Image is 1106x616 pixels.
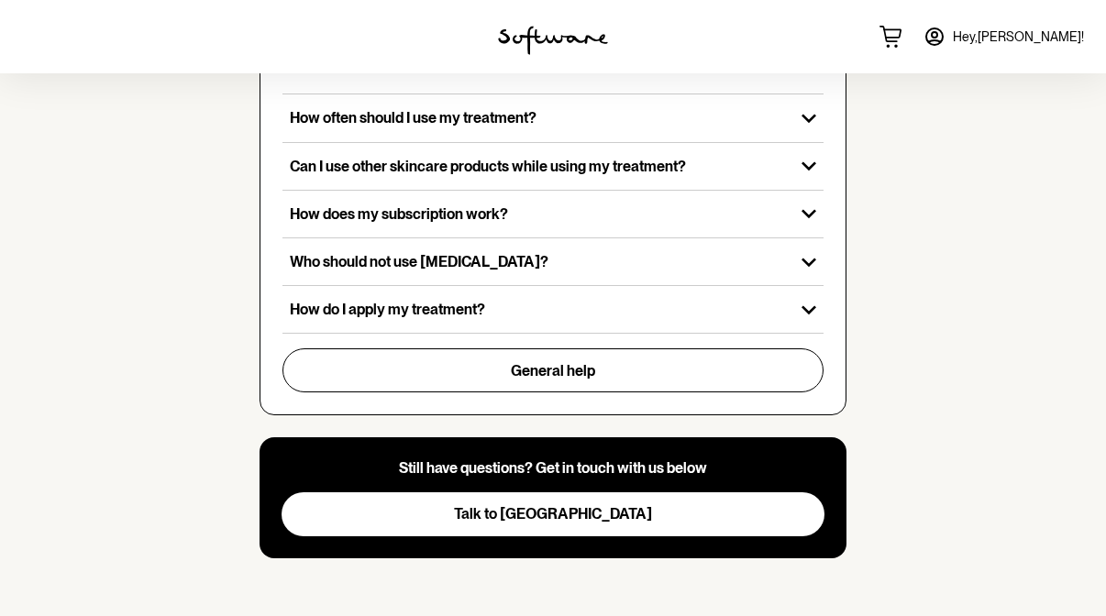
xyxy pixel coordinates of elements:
[282,492,824,536] button: Talk to [GEOGRAPHIC_DATA]
[454,505,652,522] span: Talk to [GEOGRAPHIC_DATA]
[912,15,1095,59] a: Hey,[PERSON_NAME]!
[282,238,824,285] button: Who should not use [MEDICAL_DATA]?
[282,143,824,190] button: Can I use other skincare products while using my treatment?
[282,191,824,237] button: How does my subscription work?
[498,26,608,55] img: software logo
[290,205,787,223] p: How does my subscription work?
[290,301,787,318] p: How do I apply my treatment?
[282,348,824,392] button: General help
[290,158,787,175] p: Can I use other skincare products while using my treatment?
[282,286,824,333] button: How do I apply my treatment?
[282,94,824,141] button: How often should I use my treatment?
[282,459,824,477] p: Still have questions? Get in touch with us below
[953,29,1084,45] span: Hey, [PERSON_NAME] !
[511,362,595,379] span: General help
[290,109,787,126] p: How often should I use my treatment?
[290,253,787,270] p: Who should not use [MEDICAL_DATA]?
